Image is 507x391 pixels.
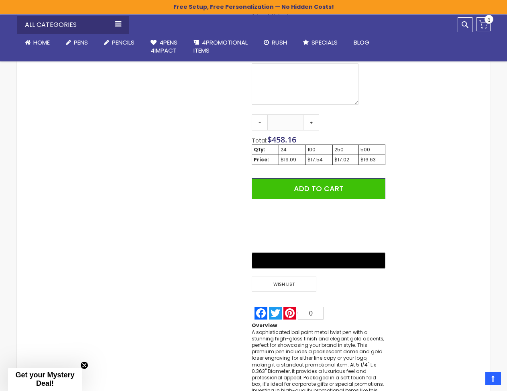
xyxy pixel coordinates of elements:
div: Get your Mystery Deal!Close teaser [8,368,82,391]
div: $19.09 [281,157,304,163]
strong: Qty: [254,146,265,153]
span: $ [267,134,296,145]
a: Pinterest0 [283,307,324,320]
div: $17.54 [307,157,330,163]
span: Specials [312,38,338,47]
button: Add to Cart [252,178,385,199]
div: $17.02 [334,157,357,163]
iframe: PayPal [252,205,385,247]
a: Specials [295,34,346,51]
span: 458.16 [272,134,296,145]
span: Total: [252,136,267,145]
span: Rush [272,38,287,47]
a: Pens [58,34,96,51]
a: Wish List [252,277,318,292]
span: 0 [487,16,491,24]
iframe: Google Customer Reviews [441,369,507,391]
span: Wish List [252,277,316,292]
span: Home [33,38,50,47]
span: Blog [354,38,369,47]
a: + [303,114,319,130]
span: 4Pens 4impact [151,38,177,55]
span: 0 [309,310,313,317]
a: Twitter [268,307,283,320]
a: - [252,114,268,130]
strong: Price: [254,156,269,163]
a: Home [17,34,58,51]
div: 100 [307,147,330,153]
span: Add to Cart [294,183,344,193]
span: Pens [74,38,88,47]
div: All Categories [17,16,129,34]
a: Blog [346,34,377,51]
div: $16.63 [360,157,383,163]
a: 0 [476,17,491,31]
a: Rush [256,34,295,51]
div: 250 [334,147,357,153]
a: 4Pens4impact [143,34,185,60]
span: 4PROMOTIONAL ITEMS [193,38,248,55]
button: Buy with GPay [252,253,385,269]
button: Close teaser [80,361,88,369]
span: Pencils [112,38,134,47]
a: Facebook [254,307,268,320]
strong: Overview [252,322,277,329]
a: 4PROMOTIONALITEMS [185,34,256,60]
div: 24 [281,147,304,153]
a: Pencils [96,34,143,51]
div: 500 [360,147,383,153]
span: Get your Mystery Deal! [15,371,74,387]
